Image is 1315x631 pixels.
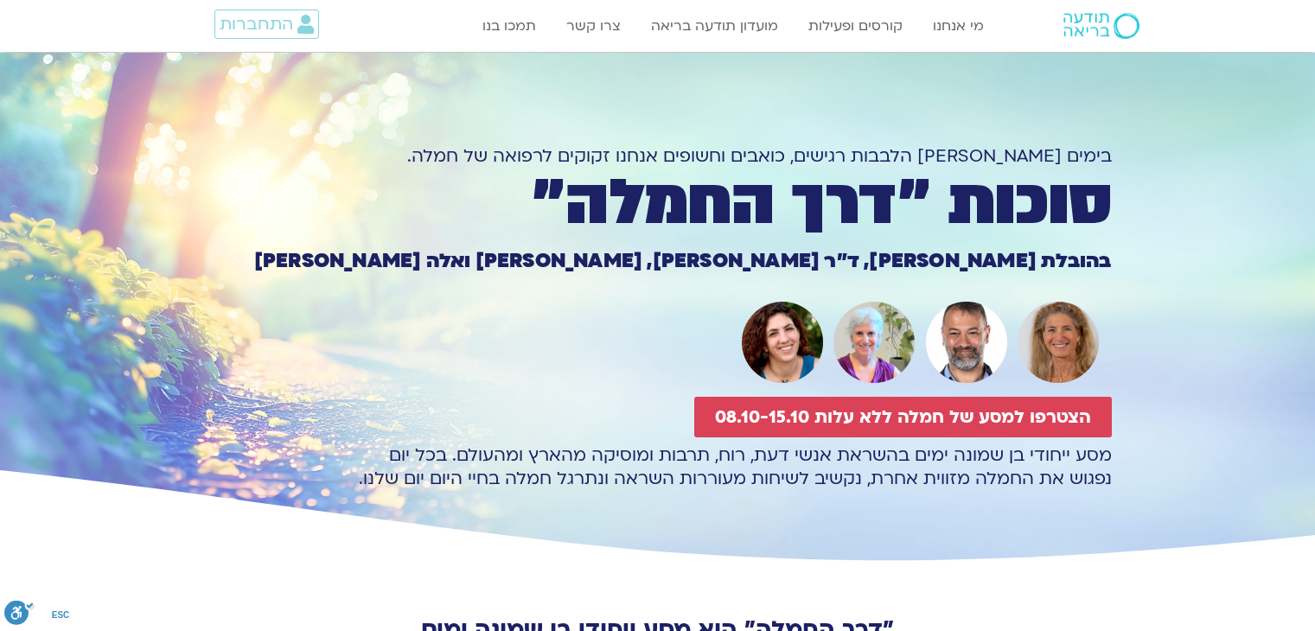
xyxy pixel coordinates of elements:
a: תמכו בנו [474,10,545,42]
h1: סוכות ״דרך החמלה״ [204,174,1112,233]
a: צרו קשר [558,10,629,42]
span: התחברות [220,15,293,34]
h1: בימים [PERSON_NAME] הלבבות רגישים, כואבים וחשופים אנחנו זקוקים לרפואה של חמלה. [204,144,1112,168]
img: תודעה בריאה [1063,13,1139,39]
a: הצטרפו למסע של חמלה ללא עלות 08.10-15.10 [694,397,1112,437]
a: התחברות [214,10,319,39]
span: הצטרפו למסע של חמלה ללא עלות 08.10-15.10 [715,407,1091,427]
a: מי אנחנו [924,10,993,42]
p: מסע ייחודי בן שמונה ימים בהשראת אנשי דעת, רוח, תרבות ומוסיקה מהארץ ומהעולם. בכל יום נפגוש את החמל... [204,443,1112,490]
h1: בהובלת [PERSON_NAME], ד״ר [PERSON_NAME], [PERSON_NAME] ואלה [PERSON_NAME] [204,252,1112,271]
a: קורסים ופעילות [800,10,911,42]
a: מועדון תודעה בריאה [642,10,787,42]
